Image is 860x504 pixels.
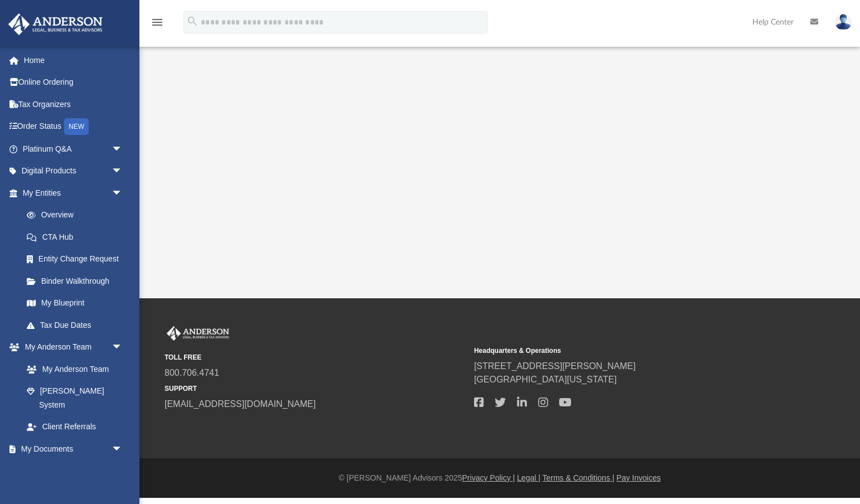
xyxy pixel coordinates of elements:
[186,15,199,27] i: search
[462,473,515,482] a: Privacy Policy |
[474,361,636,371] a: [STREET_ADDRESS][PERSON_NAME]
[151,16,164,29] i: menu
[474,346,776,356] small: Headquarters & Operations
[16,380,134,416] a: [PERSON_NAME] System
[8,138,139,160] a: Platinum Q&Aarrow_drop_down
[165,384,466,394] small: SUPPORT
[16,204,139,226] a: Overview
[16,248,139,270] a: Entity Change Request
[474,375,617,384] a: [GEOGRAPHIC_DATA][US_STATE]
[139,472,860,484] div: © [PERSON_NAME] Advisors 2025
[8,438,134,460] a: My Documentsarrow_drop_down
[165,326,231,341] img: Anderson Advisors Platinum Portal
[8,182,139,204] a: My Entitiesarrow_drop_down
[64,118,89,135] div: NEW
[112,438,134,461] span: arrow_drop_down
[8,93,139,115] a: Tax Organizers
[8,115,139,138] a: Order StatusNEW
[112,138,134,161] span: arrow_drop_down
[165,352,466,362] small: TOLL FREE
[16,226,139,248] a: CTA Hub
[16,292,134,314] a: My Blueprint
[8,71,139,94] a: Online Ordering
[8,49,139,71] a: Home
[8,160,139,182] a: Digital Productsarrow_drop_down
[165,399,316,409] a: [EMAIL_ADDRESS][DOMAIN_NAME]
[151,21,164,29] a: menu
[112,160,134,183] span: arrow_drop_down
[16,270,139,292] a: Binder Walkthrough
[112,336,134,359] span: arrow_drop_down
[112,182,134,205] span: arrow_drop_down
[517,473,540,482] a: Legal |
[616,473,660,482] a: Pay Invoices
[16,358,128,380] a: My Anderson Team
[8,336,134,358] a: My Anderson Teamarrow_drop_down
[543,473,615,482] a: Terms & Conditions |
[165,368,219,377] a: 800.706.4741
[16,416,134,438] a: Client Referrals
[16,314,139,336] a: Tax Due Dates
[835,14,852,30] img: User Pic
[5,13,106,35] img: Anderson Advisors Platinum Portal
[16,460,128,482] a: Box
